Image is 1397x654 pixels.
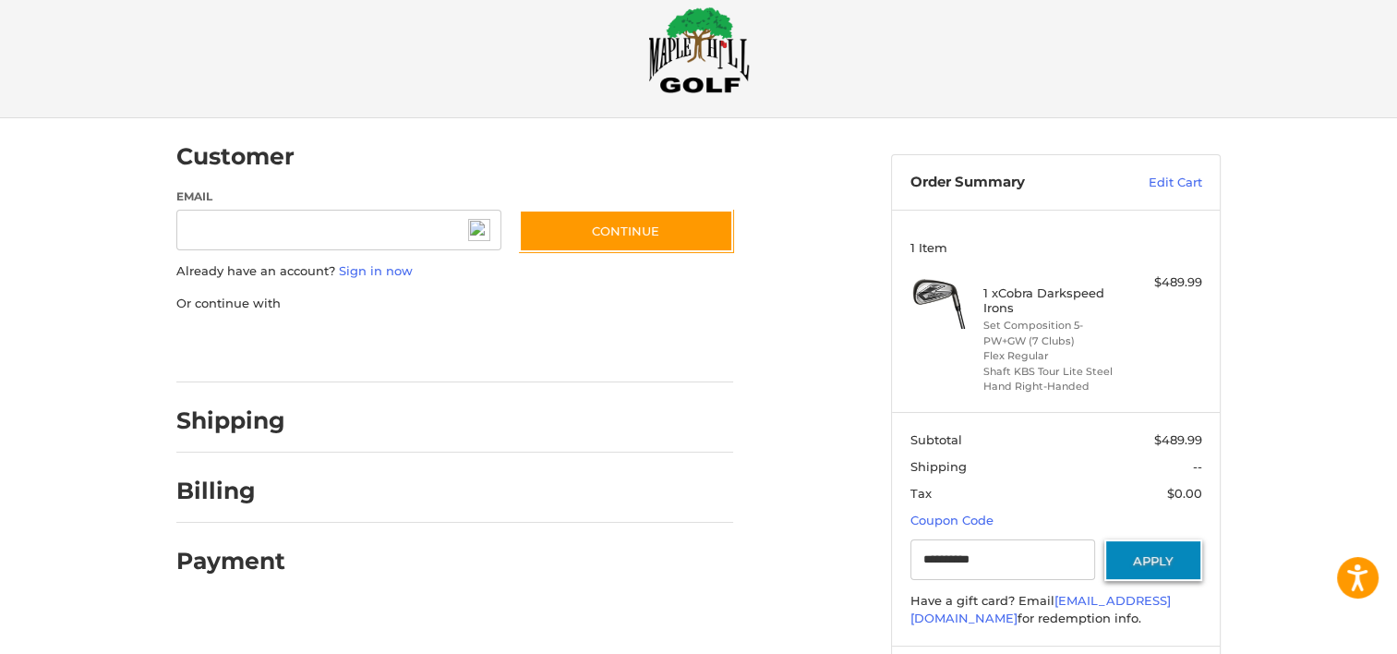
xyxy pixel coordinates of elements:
iframe: PayPal-paypal [171,331,309,364]
iframe: Google Customer Reviews [1245,604,1397,654]
span: Tax [910,486,932,501]
input: Gift Certificate or Coupon Code [910,539,1096,581]
img: Maple Hill Golf [648,6,750,93]
h2: Billing [176,477,284,505]
div: $489.99 [1129,273,1202,292]
span: $0.00 [1167,486,1202,501]
a: Sign in now [339,263,413,278]
h3: 1 Item [910,240,1202,255]
a: Edit Cart [1109,174,1202,192]
p: Or continue with [176,295,733,313]
li: Hand Right-Handed [983,379,1125,394]
button: Continue [519,210,733,252]
p: Already have an account? [176,262,733,281]
button: Apply [1104,539,1202,581]
li: Flex Regular [983,348,1125,364]
h2: Customer [176,142,295,171]
h2: Payment [176,547,285,575]
span: Shipping [910,459,967,474]
img: npw-badge-icon-locked.svg [468,219,490,241]
a: Coupon Code [910,513,994,527]
h4: 1 x Cobra Darkspeed Irons [983,285,1125,316]
iframe: PayPal-paylater [327,331,465,364]
span: -- [1193,459,1202,474]
div: Have a gift card? Email for redemption info. [910,592,1202,628]
iframe: PayPal-venmo [484,331,622,364]
li: Set Composition 5-PW+GW (7 Clubs) [983,318,1125,348]
span: Subtotal [910,432,962,447]
span: $489.99 [1154,432,1202,447]
h2: Shipping [176,406,285,435]
label: Email [176,188,501,205]
h3: Order Summary [910,174,1109,192]
li: Shaft KBS Tour Lite Steel [983,364,1125,380]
